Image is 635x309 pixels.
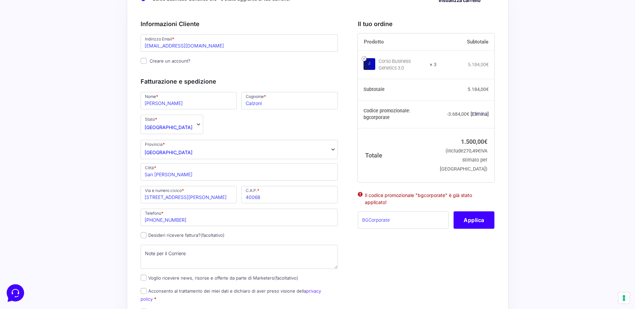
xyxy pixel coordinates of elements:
a: Rimuovi il codice promozionale bgcorporate [471,111,489,117]
input: Indirizzo Email * [141,34,338,52]
span: Stato [141,115,203,134]
span: (facoltativo) [274,275,298,281]
span: Provincia [141,140,338,159]
button: Home [5,215,47,230]
input: C.A.P. * [241,186,338,203]
button: Messaggi [47,215,88,230]
h3: Il tuo ordine [358,19,494,28]
span: 3.684,00 [448,111,469,117]
img: Corso Business Genetics 3.0 [364,58,375,70]
span: Creare un account? [150,58,190,64]
th: Codice promozionale: bgcorporate [358,100,436,128]
input: Via e numero civico * [141,186,237,203]
td: - [436,100,495,128]
img: dark [11,37,24,51]
p: Home [20,224,31,230]
label: Acconsento al trattamento dei miei dati e dichiaro di aver preso visione della [141,288,321,301]
p: Aiuto [103,224,113,230]
label: Voglio ricevere news, risorse e offerte da parte di Marketers [141,275,298,281]
small: (include IVA stimato per [GEOGRAPHIC_DATA]) [440,148,487,172]
button: Aiuto [87,215,129,230]
span: € [467,111,469,117]
span: € [486,87,489,92]
input: Cerca un articolo... [15,97,109,104]
span: Bologna [145,149,192,156]
input: Desideri ricevere fattura?(facoltativo) [141,232,147,238]
th: Subtotale [358,79,436,100]
span: Trova una risposta [11,83,52,88]
span: 270,49 [463,148,480,154]
th: Prodotto [358,33,436,51]
button: Applica [454,211,494,229]
input: Voglio ricevere news, risorse e offerte da parte di Marketers(facoltativo) [141,275,147,281]
span: Le tue conversazioni [11,27,57,32]
th: Totale [358,128,436,182]
h3: Informazioni Cliente [141,19,338,28]
input: Cognome * [241,92,338,109]
a: privacy policy [141,288,321,301]
input: Acconsento al trattamento dei miei dati e dichiaro di aver preso visione dellaprivacy policy [141,288,147,294]
input: Nome * [141,92,237,109]
a: Apri Centro Assistenza [71,83,123,88]
h2: Ciao da Marketers 👋 [5,5,112,16]
h3: Fatturazione e spedizione [141,77,338,86]
bdi: 5.184,00 [468,62,489,67]
input: Telefono * [141,209,338,226]
iframe: Customerly Messenger Launcher [5,283,25,303]
input: Coupon [358,211,449,229]
span: € [478,148,480,154]
input: Città * [141,163,338,181]
div: Corso Business Genetics 3.0 [379,58,425,72]
span: Inizia una conversazione [44,60,99,66]
li: Il codice promozionale "bgcorporate" è già stato applicato! [365,192,487,206]
bdi: 1.500,00 [461,138,487,145]
span: (facoltativo) [201,232,225,238]
img: dark [32,37,46,51]
span: Italia [145,124,192,131]
bdi: 5.184,00 [468,87,489,92]
input: Creare un account? [141,58,147,64]
button: Inizia una conversazione [11,56,123,70]
th: Subtotale [436,33,495,51]
span: € [486,62,489,67]
strong: × 3 [430,62,436,68]
span: € [484,138,487,145]
p: Messaggi [58,224,76,230]
img: dark [21,37,35,51]
button: Le tue preferenze relative al consenso per le tecnologie di tracciamento [618,292,630,304]
label: Desideri ricevere fattura? [141,232,225,238]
